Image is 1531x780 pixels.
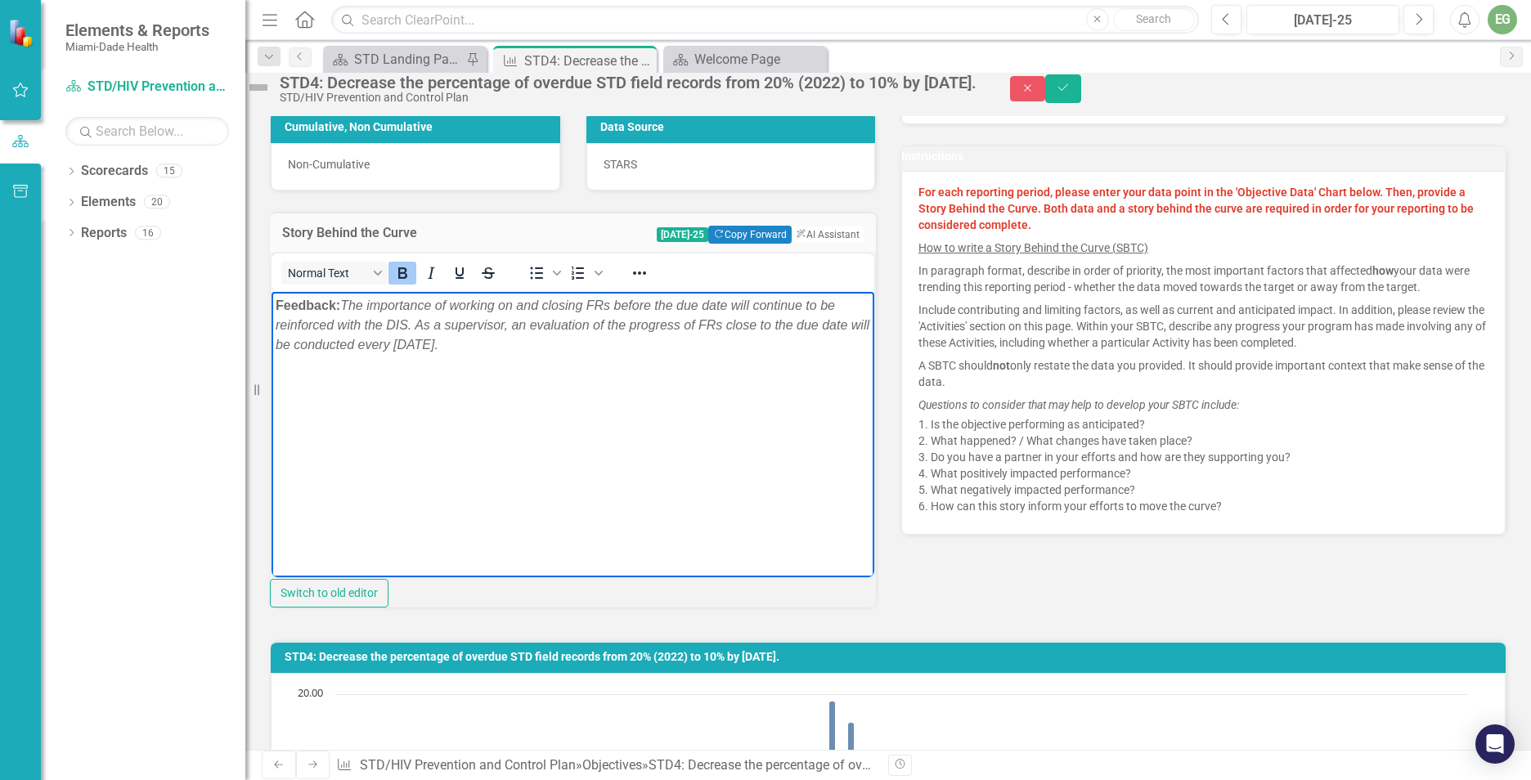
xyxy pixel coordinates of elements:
button: Strikethrough [474,262,502,285]
div: STD4: Decrease the percentage of overdue STD field records from 20% (2022) to 10% by [DATE]. [280,74,977,92]
iframe: Rich Text Area [272,292,874,577]
em: Questions to consider that may help to develop your SBTC include: [918,398,1239,411]
input: Search Below... [65,117,229,146]
h3: Instructions [901,150,1506,163]
li: What negatively impacted performance? [931,482,1488,498]
h3: STD4: Decrease the percentage of overdue STD field records from 20% (2022) to 10% by [DATE]. [285,651,1497,663]
button: Bold [388,262,416,285]
span: [DATE]-25 [657,227,708,242]
div: 20 [144,195,170,209]
p: A SBTC should only restate the data you provided. It should provide important context that make s... [918,354,1488,393]
a: Welcome Page [667,49,823,69]
div: Bullet list [523,262,563,285]
div: STD/HIV Prevention and Control Plan [280,92,977,104]
div: Welcome Page [694,49,823,69]
text: 20.00 [298,685,323,700]
li: How can this story inform your efforts to move the curve? [931,498,1488,514]
h3: Cumulative, Non Cumulative [285,121,552,133]
a: STD Landing Page [327,49,462,69]
div: STD Landing Page [354,49,462,69]
li: Is the objective performing as anticipated? [931,416,1488,433]
button: Search [1113,8,1195,31]
h3: Story Behind the Curve [282,226,512,240]
p: In paragraph format, describe in order of priority, the most important factors that affected your... [918,259,1488,298]
p: Include contributing and limiting factors, as well as current and anticipated impact. In addition... [918,298,1488,354]
strong: not [993,359,1010,372]
button: Block Normal Text [281,262,388,285]
div: STD4: Decrease the percentage of overdue STD field records from 20% (2022) to 10% by [DATE]. [524,51,653,71]
span: STARS [604,158,637,171]
a: Scorecards [81,162,148,181]
input: Search ClearPoint... [331,6,1199,34]
button: AI Assistant [792,226,864,243]
small: Miami-Dade Health [65,40,209,53]
button: Reveal or hide additional toolbar items [626,262,653,285]
a: STD/HIV Prevention and Control Plan [360,757,576,773]
div: » » [336,756,876,775]
button: Italic [417,262,445,285]
span: Elements & Reports [65,20,209,40]
button: Underline [446,262,474,285]
h3: Data Source [600,121,868,133]
li: What positively impacted performance? [931,465,1488,482]
div: 16 [135,226,161,240]
li: Do you have a partner in your efforts and how are they supporting you? [931,449,1488,465]
a: STD/HIV Prevention and Control Plan [65,78,229,96]
a: Objectives [582,757,642,773]
strong: how [1372,264,1394,277]
div: Numbered list [564,262,605,285]
a: Elements [81,193,136,212]
div: STD4: Decrease the percentage of overdue STD field records from 20% (2022) to 10% by [DATE]. [649,757,1201,773]
button: Copy Forward [708,226,791,244]
button: [DATE]-25 [1246,5,1399,34]
div: [DATE]-25 [1252,11,1394,30]
span: Non-Cumulative [288,158,370,171]
button: EG [1488,5,1517,34]
span: Normal Text [288,267,368,280]
img: ClearPoint Strategy [8,18,37,47]
u: How to write a Story Behind the Curve (SBTC) [918,241,1148,254]
img: Not Defined [245,74,272,101]
div: Open Intercom Messenger [1475,724,1515,764]
span: Search [1136,12,1171,25]
strong: For each reporting period, please enter your data point in the 'Objective Data' Chart below. Then... [918,186,1474,231]
a: Reports [81,224,127,243]
button: Switch to old editor [270,579,388,607]
div: 15 [156,164,182,178]
li: What happened? / What changes have taken place? [931,433,1488,449]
